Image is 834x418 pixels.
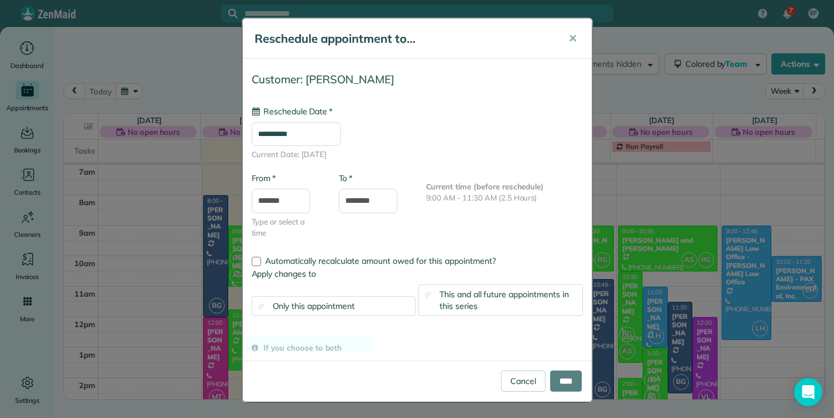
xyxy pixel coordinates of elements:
[252,106,332,117] label: Reschedule Date
[426,182,544,191] b: Current time (before reschedule)
[255,30,552,47] h5: Reschedule appointment to...
[252,73,583,86] h4: Customer: [PERSON_NAME]
[425,291,433,299] input: This and all future appointments in this series
[440,289,569,311] span: This and all future appointments in this series
[252,149,583,161] span: Current Date: [DATE]
[794,378,822,406] div: Open Intercom Messenger
[501,371,545,392] a: Cancel
[273,301,355,311] span: Only this appointment
[258,303,265,311] input: Only this appointment
[252,216,321,239] span: Type or select a time
[265,256,496,266] span: Automatically recalculate amount owed for this appointment?
[568,32,577,45] span: ✕
[339,172,352,184] label: To
[252,172,276,184] label: From
[426,192,583,204] p: 9:00 AM - 11:30 AM (2.5 Hours)
[252,268,583,280] label: Apply changes to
